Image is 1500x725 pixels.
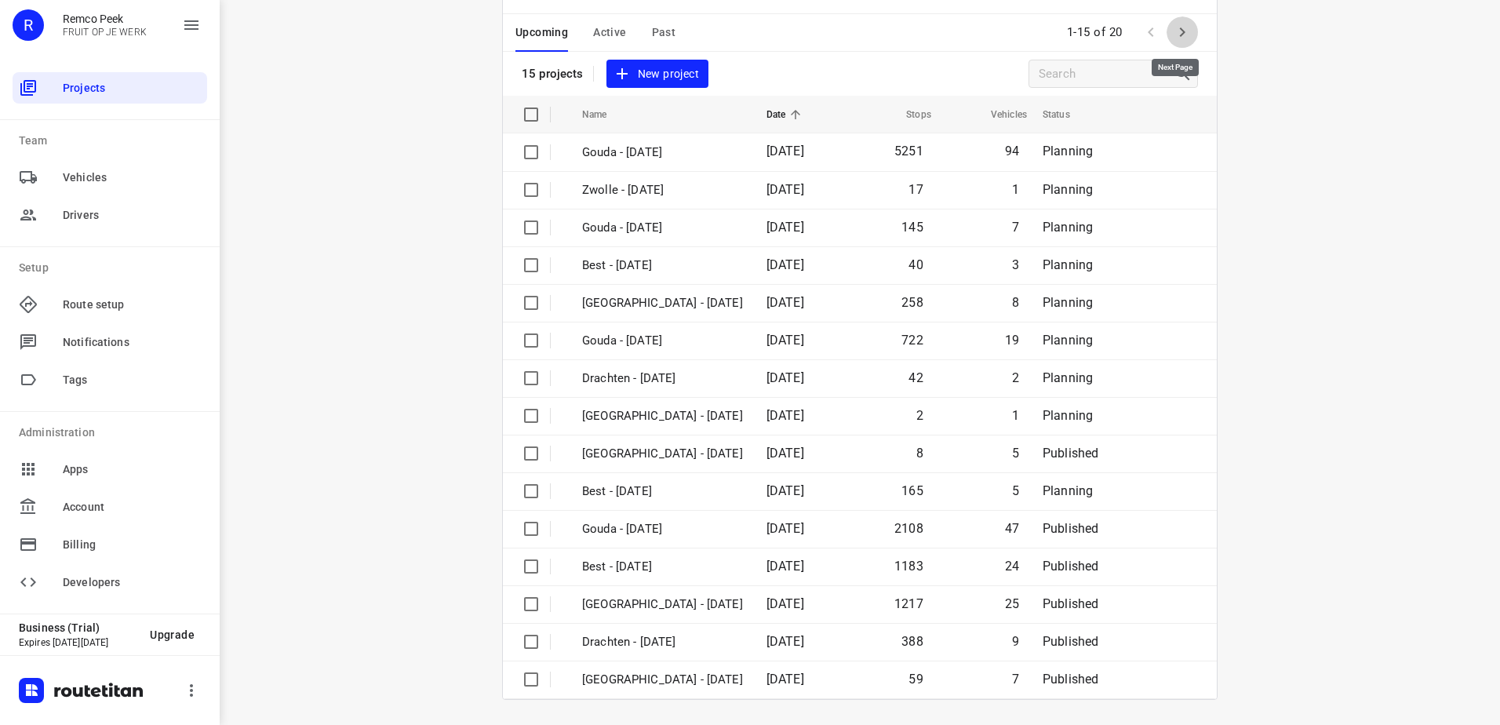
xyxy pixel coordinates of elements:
[582,483,743,501] p: Best - Thursday
[582,332,743,350] p: Gouda - Thursday
[582,596,743,614] p: Zwolle - Wednesday
[908,182,923,197] span: 17
[1043,559,1099,574] span: Published
[1012,408,1019,423] span: 1
[766,559,804,574] span: [DATE]
[1043,295,1093,310] span: Planning
[19,133,207,149] p: Team
[582,520,743,538] p: Gouda - Wednesday
[63,499,201,516] span: Account
[63,297,201,313] span: Route setup
[766,105,806,124] span: Date
[901,333,923,348] span: 722
[1043,634,1099,649] span: Published
[582,558,743,576] p: Best - Wednesday
[1012,370,1019,385] span: 2
[766,333,804,348] span: [DATE]
[63,574,201,591] span: Developers
[766,446,804,461] span: [DATE]
[616,64,699,84] span: New project
[766,370,804,385] span: [DATE]
[894,559,923,574] span: 1183
[1043,370,1093,385] span: Planning
[63,207,201,224] span: Drivers
[766,634,804,649] span: [DATE]
[1012,295,1019,310] span: 8
[1043,333,1093,348] span: Planning
[766,521,804,536] span: [DATE]
[150,628,195,641] span: Upgrade
[63,372,201,388] span: Tags
[582,219,743,237] p: Gouda - Friday
[1039,62,1174,86] input: Search projects
[13,454,207,485] div: Apps
[652,23,676,42] span: Past
[19,260,207,276] p: Setup
[13,491,207,523] div: Account
[63,80,201,97] span: Projects
[1043,521,1099,536] span: Published
[582,294,743,312] p: Zwolle - Thursday
[582,257,743,275] p: Best - Friday
[1043,105,1090,124] span: Status
[1005,521,1019,536] span: 47
[916,446,923,461] span: 8
[1043,220,1093,235] span: Planning
[63,537,201,553] span: Billing
[766,483,804,498] span: [DATE]
[766,596,804,611] span: [DATE]
[13,567,207,598] div: Developers
[1012,182,1019,197] span: 1
[1005,559,1019,574] span: 24
[766,672,804,687] span: [DATE]
[13,289,207,320] div: Route setup
[582,144,743,162] p: Gouda - Monday
[894,596,923,611] span: 1217
[894,521,923,536] span: 2108
[19,424,207,441] p: Administration
[582,407,743,425] p: Antwerpen - Thursday
[13,364,207,395] div: Tags
[901,483,923,498] span: 165
[1012,257,1019,272] span: 3
[1043,446,1099,461] span: Published
[1043,596,1099,611] span: Published
[1061,16,1129,49] span: 1-15 of 20
[13,72,207,104] div: Projects
[1043,257,1093,272] span: Planning
[1005,333,1019,348] span: 19
[137,621,207,649] button: Upgrade
[63,334,201,351] span: Notifications
[908,370,923,385] span: 42
[766,257,804,272] span: [DATE]
[901,220,923,235] span: 145
[1012,446,1019,461] span: 5
[1043,672,1099,687] span: Published
[766,144,804,158] span: [DATE]
[1043,182,1093,197] span: Planning
[1012,220,1019,235] span: 7
[13,529,207,560] div: Billing
[908,257,923,272] span: 40
[1012,672,1019,687] span: 7
[63,13,147,25] p: Remco Peek
[766,220,804,235] span: [DATE]
[522,67,584,81] p: 15 projects
[582,445,743,463] p: Gemeente Rotterdam - Thursday
[63,169,201,186] span: Vehicles
[766,408,804,423] span: [DATE]
[1012,483,1019,498] span: 5
[582,181,743,199] p: Zwolle - Friday
[582,370,743,388] p: Drachten - Thursday
[901,295,923,310] span: 258
[63,27,147,38] p: FRUIT OP JE WERK
[593,23,626,42] span: Active
[19,621,137,634] p: Business (Trial)
[766,295,804,310] span: [DATE]
[1005,596,1019,611] span: 25
[970,105,1027,124] span: Vehicles
[13,9,44,41] div: R
[1135,16,1167,48] span: Previous Page
[515,23,568,42] span: Upcoming
[886,105,931,124] span: Stops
